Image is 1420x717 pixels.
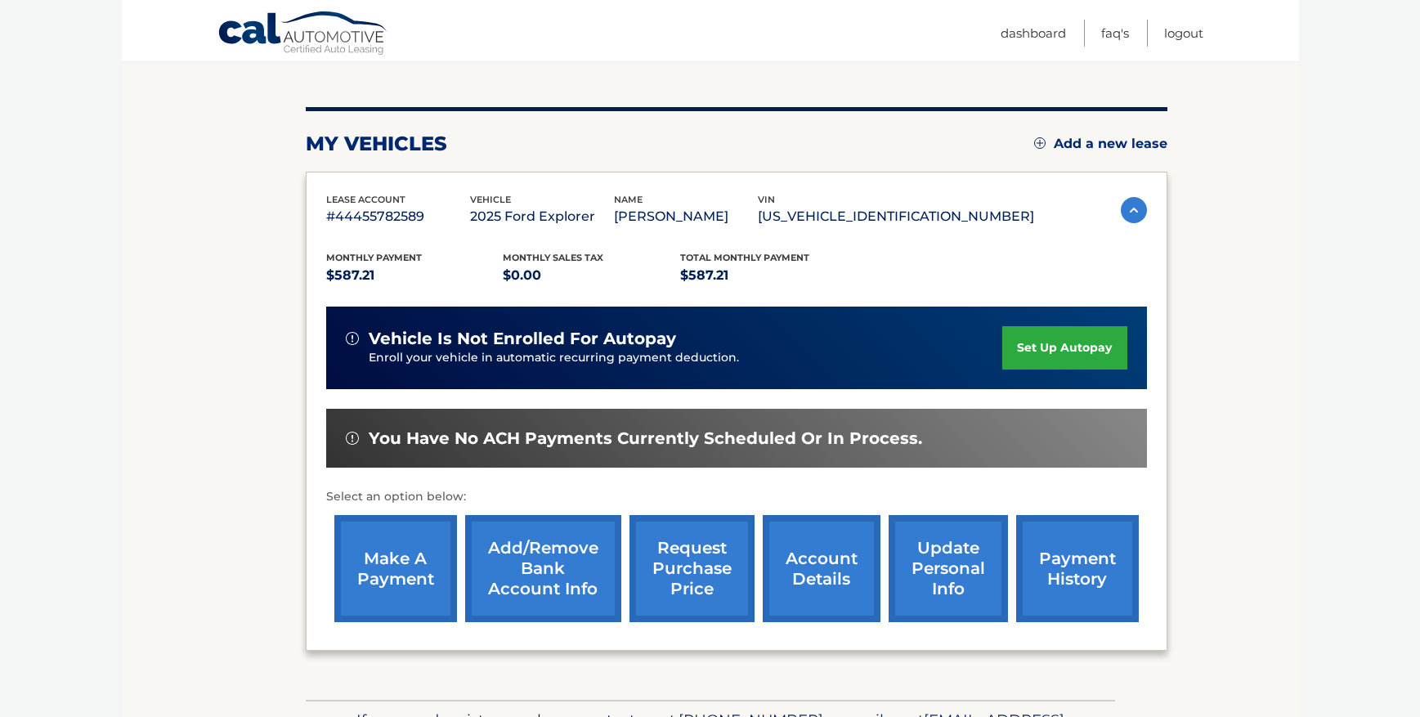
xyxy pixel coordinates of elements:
[326,194,405,205] span: lease account
[369,428,922,449] span: You have no ACH payments currently scheduled or in process.
[758,205,1034,228] p: [US_VEHICLE_IDENTIFICATION_NUMBER]
[889,515,1008,622] a: update personal info
[470,194,511,205] span: vehicle
[1164,20,1203,47] a: Logout
[326,264,504,287] p: $587.21
[1121,197,1147,223] img: accordion-active.svg
[763,515,880,622] a: account details
[326,487,1147,507] p: Select an option below:
[217,11,389,58] a: Cal Automotive
[680,264,858,287] p: $587.21
[1034,137,1046,149] img: add.svg
[470,205,614,228] p: 2025 Ford Explorer
[503,264,680,287] p: $0.00
[369,349,1003,367] p: Enroll your vehicle in automatic recurring payment deduction.
[629,515,755,622] a: request purchase price
[346,332,359,345] img: alert-white.svg
[1001,20,1066,47] a: Dashboard
[1034,136,1167,152] a: Add a new lease
[1016,515,1139,622] a: payment history
[334,515,457,622] a: make a payment
[346,432,359,445] img: alert-white.svg
[306,132,447,156] h2: my vehicles
[326,205,470,228] p: #44455782589
[614,205,758,228] p: [PERSON_NAME]
[1101,20,1129,47] a: FAQ's
[503,252,603,263] span: Monthly sales Tax
[758,194,775,205] span: vin
[680,252,809,263] span: Total Monthly Payment
[369,329,676,349] span: vehicle is not enrolled for autopay
[1002,326,1127,370] a: set up autopay
[465,515,621,622] a: Add/Remove bank account info
[614,194,643,205] span: name
[326,252,422,263] span: Monthly Payment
